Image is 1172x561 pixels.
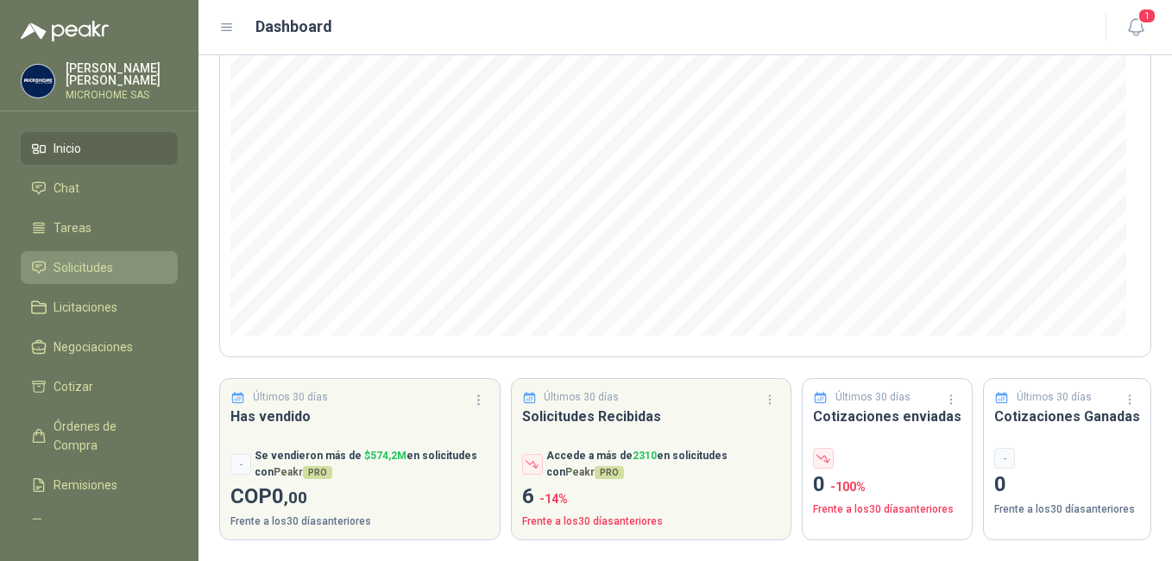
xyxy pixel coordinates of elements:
span: Órdenes de Compra [54,417,161,455]
p: [PERSON_NAME] [PERSON_NAME] [66,62,178,86]
p: Frente a los 30 días anteriores [522,514,781,530]
span: Solicitudes [54,258,113,277]
p: Últimos 30 días [253,389,328,406]
span: Cotizar [54,377,93,396]
span: -14 % [539,492,568,506]
a: Solicitudes [21,251,178,284]
a: Tareas [21,211,178,244]
a: Cotizar [21,370,178,403]
span: Remisiones [54,476,117,495]
span: Configuración [54,515,129,534]
span: Chat [54,179,79,198]
span: PRO [303,466,332,479]
a: Inicio [21,132,178,165]
a: Negociaciones [21,331,178,363]
p: Se vendieron más de en solicitudes con [255,448,489,481]
span: 2310 [633,450,657,462]
img: Company Logo [22,65,54,98]
a: Configuración [21,508,178,541]
p: Últimos 30 días [544,389,619,406]
p: COP [230,481,489,514]
a: Licitaciones [21,291,178,324]
span: Inicio [54,139,81,158]
span: 0 [272,484,307,508]
p: 6 [522,481,781,514]
p: Frente a los 30 días anteriores [994,501,1140,518]
span: -100 % [830,480,866,494]
p: 0 [994,469,1140,501]
h3: Cotizaciones Ganadas [994,406,1140,427]
span: Peakr [274,466,332,478]
h3: Has vendido [230,406,489,427]
button: 1 [1120,12,1151,43]
a: Órdenes de Compra [21,410,178,462]
span: ,00 [284,488,307,507]
div: - [994,448,1015,469]
p: 0 [813,469,961,501]
span: $ 574,2M [364,450,406,462]
h3: Cotizaciones enviadas [813,406,961,427]
span: 1 [1137,8,1156,24]
p: Últimos 30 días [835,389,911,406]
p: Frente a los 30 días anteriores [813,501,961,518]
div: - [230,454,251,475]
h3: Solicitudes Recibidas [522,406,781,427]
p: MICROHOME SAS [66,90,178,100]
img: Logo peakr [21,21,109,41]
span: Negociaciones [54,337,133,356]
p: Frente a los 30 días anteriores [230,514,489,530]
a: Chat [21,172,178,205]
span: Peakr [565,466,624,478]
p: Accede a más de en solicitudes con [546,448,781,481]
h1: Dashboard [255,15,332,39]
a: Remisiones [21,469,178,501]
span: Licitaciones [54,298,117,317]
span: Tareas [54,218,91,237]
span: PRO [595,466,624,479]
p: Últimos 30 días [1017,389,1092,406]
